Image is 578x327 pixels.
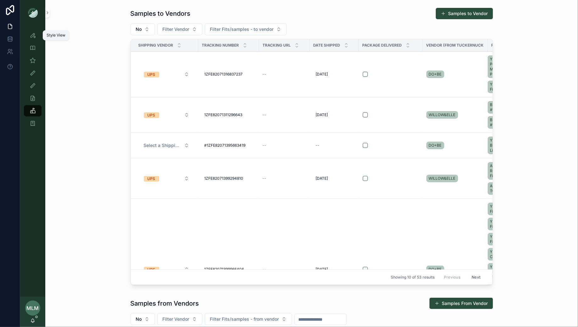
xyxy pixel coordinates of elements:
a: WILLOW&ELLE [426,173,484,183]
a: -- [263,176,306,181]
a: -- [313,140,355,150]
button: Select Button [157,23,202,35]
span: Y25236T-Light Blue, Y25236T-Light Blue - Fit #3 [490,138,522,153]
a: B2329-Navy - Fit #1 - Proto [488,101,525,114]
a: [DATE] [313,173,355,183]
a: Y25365T-Black - Fit #4 [488,203,525,215]
a: -- [263,72,306,77]
a: Y25432T-Pesto/Coconut Milk - Fit #1 - Proto [488,55,525,78]
span: #1ZFE82071395663419 [205,143,246,148]
span: 1ZFE82071399966406 [205,267,244,272]
a: Select Button [138,109,194,121]
a: Select Button [138,172,194,184]
button: Next [467,272,485,282]
button: Samples to Vendor [436,8,493,19]
span: Shipping Vendor [138,43,173,48]
span: Vendor (from Tuckernuck [426,43,484,48]
a: 1ZFE82071399966406 [202,264,255,274]
a: Y25422T-Black - Fit #2 [488,233,525,245]
a: Y25236T-Light Blue, Y25236T-Light Blue - Fit #3 [488,137,525,154]
a: A10242-#11 Robins Egg Blue - Fit #2 [488,162,525,180]
span: [DATE] [316,112,328,117]
span: -- [263,112,267,117]
img: App logo [28,8,38,18]
button: Samples From Vendor [429,298,493,309]
span: Showing 10 of 53 results [391,275,435,280]
a: WILLOW&ELLE [426,110,484,120]
span: Y25330T-Bright Cobalt - Fit #3 [490,249,522,259]
a: Y25432T-Pesto/Coconut Milk - Fit #1 - ProtoY25333T-Green - Fit #1 - Proto [488,54,527,94]
span: Date Shipped [313,43,340,48]
span: [DATE] [316,176,328,181]
button: Select Button [205,313,292,325]
h1: Samples to Vendors [131,9,191,18]
button: Select Button [205,23,287,35]
a: WILLOW&ELLE [426,175,458,182]
div: Style View [47,33,65,38]
span: Y25333T-Green - Fit #1 - Proto [490,82,522,92]
span: DO+BE [429,267,442,272]
span: Filter Fits/samples - from vendor [210,316,279,322]
a: 1ZFE82071316837237 [202,69,255,79]
div: UPS [148,72,155,77]
span: WILLOW&ELLE [429,112,456,117]
span: Filter Fits/samples - to vendor [210,26,274,32]
span: No [136,316,142,322]
a: -- [263,112,306,117]
a: A10196-Blue Multi Tweed - Fit #2 [488,182,525,195]
a: Y25330T-Bright Cobalt - Fit #3 [488,248,525,261]
div: UPS [148,267,155,273]
a: [DATE] [313,264,355,274]
span: -- [263,267,267,272]
div: -- [316,143,320,148]
button: Select Button [139,140,194,151]
a: -- [263,143,306,148]
span: 1ZFE82071399294810 [205,176,244,181]
span: MLM [27,304,39,312]
a: [DATE] [313,69,355,79]
div: scrollable content [20,25,45,137]
span: Tracking URL [263,43,291,48]
span: -- [263,143,267,148]
span: Y25365T-Black - Fit #4 [490,204,522,214]
a: DO+BE [426,69,484,79]
span: DO+BE [429,72,442,77]
span: B2243-Blue - Fit #1 - Proto [490,117,522,127]
a: [DATE] [313,110,355,120]
a: Y25333T-Green - Fit #1 - Proto [488,81,525,93]
a: B2329-Navy - Fit #1 - ProtoB2243-Blue - Fit #1 - Proto [488,100,527,130]
span: Filter Vendor [163,26,189,32]
span: A10196-Blue Multi Tweed - Fit #2 [490,183,522,194]
button: Select Button [139,69,194,80]
a: DO+BE [426,70,444,78]
span: No [136,26,142,32]
a: 1ZFE82071399294810 [202,173,255,183]
span: Fits/samples - to vendor collection [491,43,523,48]
span: B2329-Navy - Fit #1 - Proto [490,102,522,112]
button: Select Button [157,313,202,325]
a: Y25422T-Ivory - Fit #2 [488,218,525,230]
span: -- [263,72,267,77]
div: UPS [148,176,155,182]
span: Y25422T-Black - Fit #2 [490,234,522,244]
span: Y25432T-Pesto/Coconut Milk - Fit #1 - Proto [490,57,522,77]
span: Tracking Number [202,43,239,48]
button: Select Button [139,173,194,184]
a: DO+BE [426,266,444,273]
a: Y25236T-Light Blue, Y25236T-Light Blue - Fit #3 [488,135,527,155]
a: Select Button [138,139,194,151]
a: B2243-Blue - Fit #1 - Proto [488,116,525,129]
a: Select Button [138,68,194,80]
span: DO+BE [429,143,442,148]
span: Package Delivered [362,43,402,48]
button: Select Button [139,109,194,121]
span: 1ZFE82071311296643 [205,112,243,117]
span: Y25422T-Ivory - Fit #2 [490,219,522,229]
span: Select a Shipping Vendor [144,142,182,149]
a: WILLOW&ELLE [426,111,458,119]
a: A10242-#11 Robins Egg Blue - Fit #2A10196-Blue Multi Tweed - Fit #2 [488,161,527,196]
a: DO+BE [426,264,484,274]
div: UPS [148,112,155,118]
